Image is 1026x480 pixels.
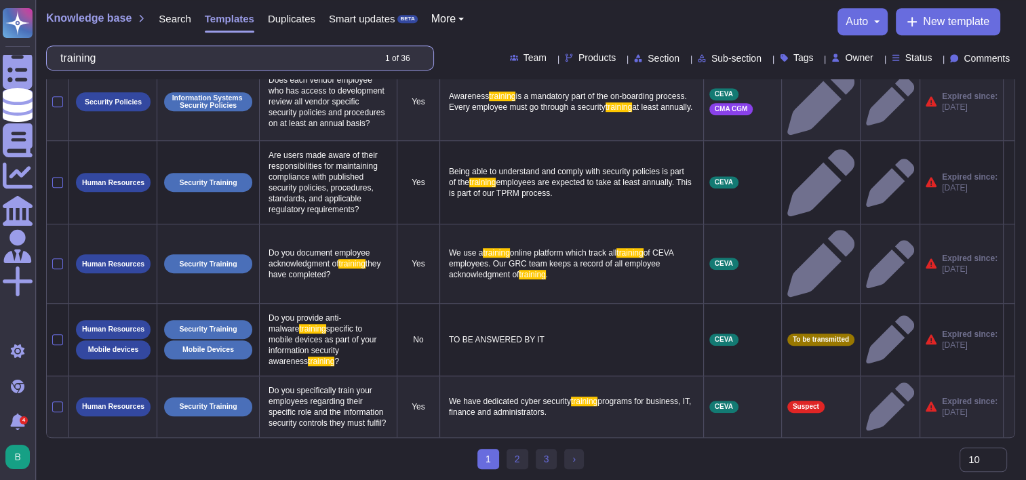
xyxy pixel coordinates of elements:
[942,329,998,340] span: Expired since:
[571,397,597,406] span: training
[793,53,814,62] span: Tags
[431,14,456,24] span: More
[403,177,434,188] p: Yes
[385,54,410,62] div: 1 of 36
[205,14,254,24] span: Templates
[82,403,144,410] p: Human Resources
[964,54,1010,63] span: Comments
[711,54,762,63] span: Sub-section
[299,324,325,334] span: training
[793,336,849,343] span: To be transmitted
[449,248,675,279] span: of CEVA employees. Our GRC team keeps a record of all employee acknowledgment of
[3,442,39,472] button: user
[159,14,191,24] span: Search
[715,179,733,186] span: CEVA
[265,71,391,132] p: Does each vendor employee who has access to development review all vendor specific security polic...
[648,54,679,63] span: Section
[896,8,1000,35] button: New template
[846,16,880,27] button: auto
[449,397,694,417] span: programs for business, IT, finance and administrators.
[715,91,733,98] span: CEVA
[5,445,30,469] img: user
[489,92,515,101] span: training
[329,14,395,24] span: Smart updates
[477,449,499,469] span: 1
[942,91,998,102] span: Expired since:
[923,16,989,27] span: New template
[269,248,372,268] span: Do you document employee acknowledgment of
[54,46,373,70] input: Search by keywords
[449,397,571,406] span: We have dedicated cyber security
[397,15,417,23] div: BETA
[606,102,632,112] span: training
[446,331,698,348] p: TO BE ANSWERED BY IT
[715,336,733,343] span: CEVA
[403,258,434,269] p: Yes
[403,334,434,345] p: No
[449,248,483,258] span: We use a
[715,106,748,113] span: CMA CGM
[942,396,998,407] span: Expired since:
[88,346,139,353] p: Mobile devices
[942,102,998,113] span: [DATE]
[715,260,733,267] span: CEVA
[169,94,248,108] p: Information Systems Security Policies
[46,13,132,24] span: Knowledge base
[510,248,616,258] span: online platform which track all
[269,324,379,366] span: specific to mobile devices as part of your information security awareness
[269,313,341,334] span: Do you provide anti-malware
[268,14,315,24] span: Duplicates
[546,270,548,279] span: .
[793,403,819,410] span: Suspect
[403,401,434,412] p: Yes
[449,92,689,112] span: is a mandatory part of the on-boarding process. Every employee must go through a security
[179,325,237,333] p: Security Training
[536,449,557,469] a: 3
[942,172,998,182] span: Expired since:
[82,325,144,333] p: Human Resources
[338,259,365,268] span: training
[572,454,576,464] span: ›
[845,53,873,62] span: Owner
[905,53,932,62] span: Status
[942,253,998,264] span: Expired since:
[519,270,545,279] span: training
[715,403,733,410] span: CEVA
[431,14,465,24] button: More
[179,260,237,268] p: Security Training
[403,96,434,107] p: Yes
[449,92,489,101] span: Awareness
[942,264,998,275] span: [DATE]
[483,248,509,258] span: training
[82,179,144,186] p: Human Resources
[265,146,391,218] p: Are users made aware of their responsibilities for maintaining compliance with published security...
[265,382,391,432] p: Do you specifically train your employees regarding their specific role and the information securi...
[524,53,547,62] span: Team
[942,340,998,351] span: [DATE]
[942,407,998,418] span: [DATE]
[507,449,528,469] a: 2
[846,16,868,27] span: auto
[179,403,237,410] p: Security Training
[269,259,383,279] span: they have completed?
[942,182,998,193] span: [DATE]
[182,346,234,353] p: Mobile Devices
[20,416,28,424] div: 4
[469,178,496,187] span: training
[578,53,616,62] span: Products
[179,179,237,186] p: Security Training
[449,167,686,187] span: Being able to understand and comply with security policies is part of the
[632,102,692,112] span: at least annually.
[308,357,334,366] span: training
[85,98,142,106] p: Security Policies
[449,178,694,198] span: employees are expected to take at least annually. This is part of our TPRM process.
[82,260,144,268] p: Human Resources
[334,357,339,366] span: ?
[616,248,643,258] span: training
